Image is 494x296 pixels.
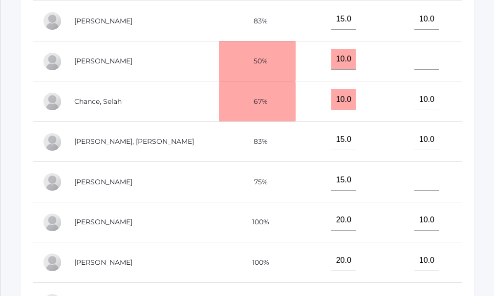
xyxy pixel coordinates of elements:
[74,258,132,267] a: [PERSON_NAME]
[219,202,296,242] td: 100%
[74,17,132,25] a: [PERSON_NAME]
[43,132,62,152] div: Presley Davenport
[43,52,62,71] div: Eva Carr
[219,1,296,41] td: 83%
[74,137,194,146] a: [PERSON_NAME], [PERSON_NAME]
[219,81,296,122] td: 67%
[219,162,296,202] td: 75%
[43,11,62,31] div: Gabby Brozek
[43,253,62,272] div: Rachel Hayton
[43,92,62,111] div: Selah Chance
[74,57,132,65] a: [PERSON_NAME]
[219,242,296,283] td: 100%
[43,213,62,232] div: Chase Farnes
[74,178,132,186] a: [PERSON_NAME]
[74,217,132,226] a: [PERSON_NAME]
[219,41,296,81] td: 50%
[74,97,122,106] a: Chance, Selah
[43,172,62,192] div: Levi Erner
[219,121,296,162] td: 83%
